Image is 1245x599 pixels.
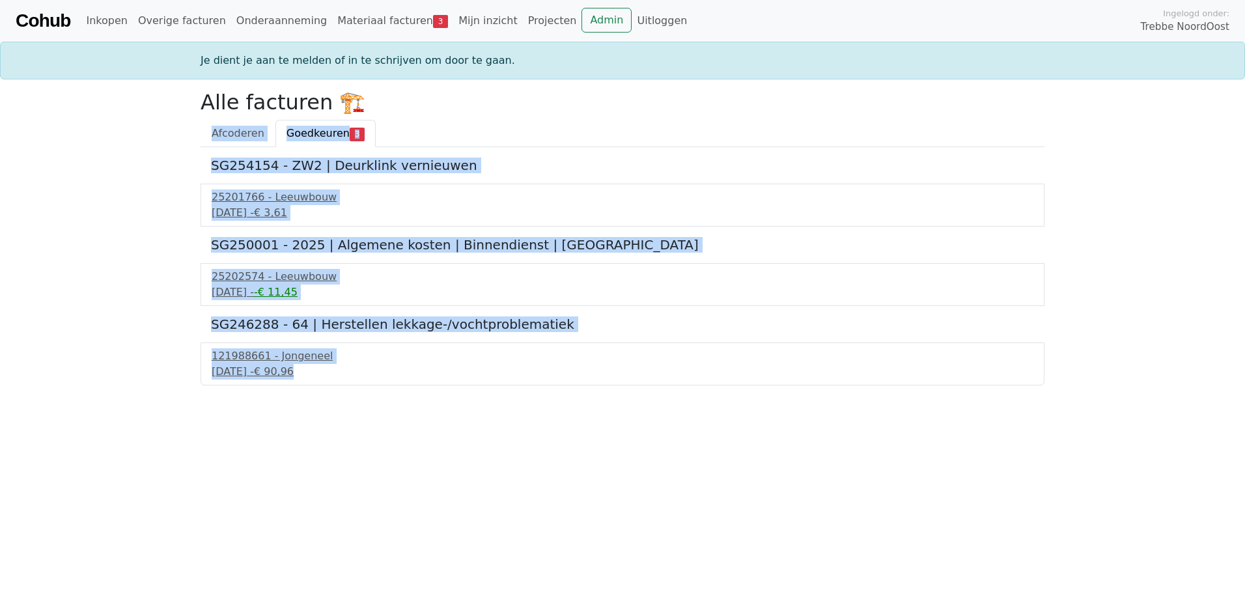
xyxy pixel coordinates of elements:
[212,189,1033,221] a: 25201766 - Leeuwbouw[DATE] -€ 3,61
[231,8,332,34] a: Onderaanneming
[193,53,1052,68] div: Je dient je aan te melden of in te schrijven om door te gaan.
[212,189,1033,205] div: 25201766 - Leeuwbouw
[523,8,582,34] a: Projecten
[212,269,1033,300] a: 25202574 - Leeuwbouw[DATE] --€ 11,45
[453,8,523,34] a: Mijn inzicht
[212,348,1033,380] a: 121988661 - Jongeneel[DATE] -€ 90,96
[212,127,264,139] span: Afcoderen
[1163,7,1229,20] span: Ingelogd onder:
[1141,20,1229,35] span: Trebbe NoordOost
[632,8,692,34] a: Uitloggen
[16,5,70,36] a: Cohub
[212,285,1033,300] div: [DATE] -
[211,316,1034,332] h5: SG246288 - 64 | Herstellen lekkage-/vochtproblematiek
[287,127,350,139] span: Goedkeuren
[212,205,1033,221] div: [DATE] -
[201,90,1044,115] h2: Alle facturen 🏗️
[581,8,632,33] a: Admin
[212,364,1033,380] div: [DATE] -
[332,8,453,34] a: Materiaal facturen3
[133,8,231,34] a: Overige facturen
[211,158,1034,173] h5: SG254154 - ZW2 | Deurklink vernieuwen
[211,237,1034,253] h5: SG250001 - 2025 | Algemene kosten | Binnendienst | [GEOGRAPHIC_DATA]
[350,128,365,141] span: 3
[275,120,376,147] a: Goedkeuren3
[81,8,132,34] a: Inkopen
[212,348,1033,364] div: 121988661 - Jongeneel
[254,286,298,298] span: -€ 11,45
[254,206,287,219] span: € 3,61
[212,269,1033,285] div: 25202574 - Leeuwbouw
[254,365,294,378] span: € 90,96
[201,120,275,147] a: Afcoderen
[433,15,448,28] span: 3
